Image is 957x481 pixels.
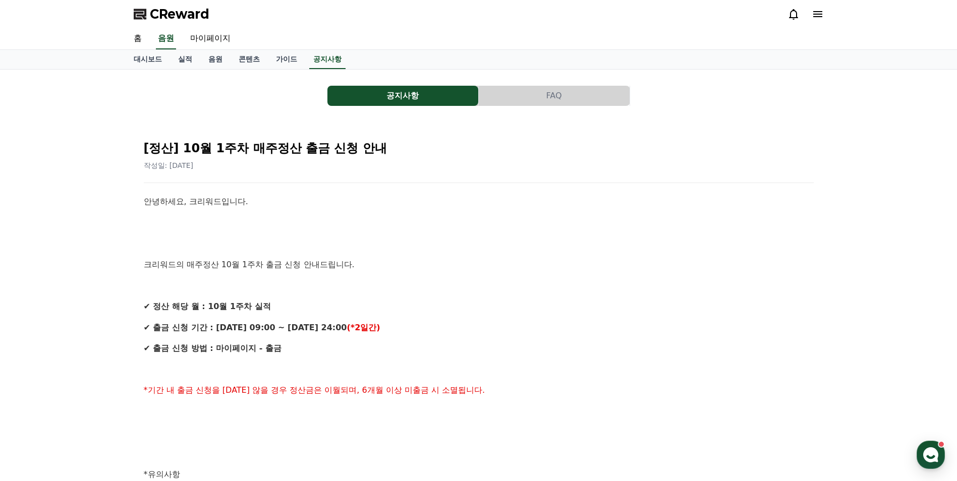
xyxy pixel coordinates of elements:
[144,323,347,332] strong: ✔ 출금 신청 기간 : [DATE] 09:00 ~ [DATE] 24:00
[479,86,630,106] button: FAQ
[268,50,305,69] a: 가이드
[134,6,209,22] a: CReward
[347,323,380,332] strong: (*2일간)
[144,469,180,479] span: *유의사항
[144,385,485,395] span: *기간 내 출금 신청을 [DATE] 않을 경우 정산금은 이월되며, 6개월 이상 미출금 시 소멸됩니다.
[231,50,268,69] a: 콘텐츠
[126,50,170,69] a: 대시보드
[200,50,231,69] a: 음원
[150,6,209,22] span: CReward
[309,50,346,69] a: 공지사항
[327,86,479,106] a: 공지사항
[126,28,150,49] a: 홈
[479,86,630,106] a: FAQ
[144,195,814,208] p: 안녕하세요, 크리워드입니다.
[144,161,194,169] span: 작성일: [DATE]
[144,302,271,311] strong: ✔ 정산 해당 월 : 10월 1주차 실적
[327,86,478,106] button: 공지사항
[144,140,814,156] h2: [정산] 10월 1주차 매주정산 출금 신청 안내
[156,28,176,49] a: 음원
[144,343,282,353] strong: ✔ 출금 신청 방법 : 마이페이지 - 출금
[144,258,814,271] p: 크리워드의 매주정산 10월 1주차 출금 신청 안내드립니다.
[170,50,200,69] a: 실적
[182,28,239,49] a: 마이페이지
